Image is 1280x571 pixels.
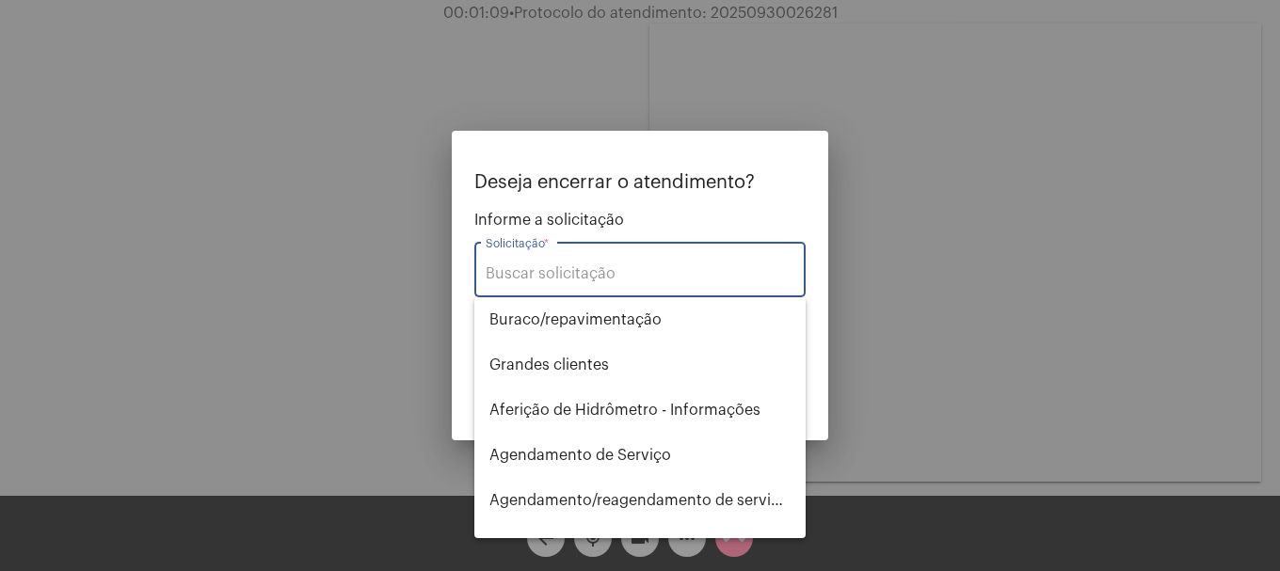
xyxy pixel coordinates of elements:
[489,433,791,478] span: Agendamento de Serviço
[489,388,791,433] span: Aferição de Hidrômetro - Informações
[489,478,791,523] span: Agendamento/reagendamento de serviços - informações
[489,297,791,342] span: ⁠Buraco/repavimentação
[474,212,806,229] span: Informe a solicitação
[489,342,791,388] span: ⁠Grandes clientes
[489,523,791,568] span: Alterar nome do usuário na fatura
[474,172,806,193] p: Deseja encerrar o atendimento?
[486,265,794,282] input: Buscar solicitação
